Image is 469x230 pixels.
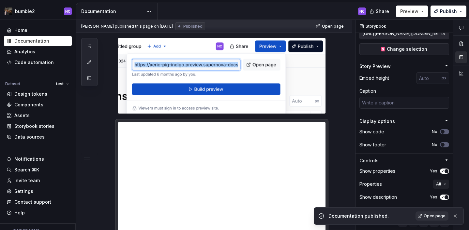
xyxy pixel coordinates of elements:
label: No [432,142,437,147]
span: Open page [322,24,344,29]
button: Notifications [4,154,72,164]
button: Help [4,208,72,218]
button: Search ⌘K [4,165,72,175]
a: Settings [4,186,72,196]
div: Show properties [359,168,395,174]
div: Storybook stories [14,123,54,129]
p: px [442,75,446,81]
span: All [436,182,441,187]
span: [PERSON_NAME] [81,24,114,29]
div: Contact support [14,199,51,205]
span: Preview [400,8,418,15]
div: Show description [359,194,397,200]
div: Controls [359,157,379,164]
div: Components [14,101,43,108]
button: Preview [396,6,428,17]
a: Documentation [4,36,72,46]
span: Open page [424,213,446,219]
div: Analytics [14,48,35,55]
a: Invite team [4,175,72,186]
div: Invite team [14,177,40,184]
div: Documentation [81,8,143,15]
a: Home [4,25,72,35]
div: Caption [359,88,376,94]
div: Story Preview [359,63,391,70]
a: Design tokens [4,89,72,99]
a: Components [4,100,72,110]
div: Home [14,27,27,34]
a: Code automation [4,57,72,68]
div: Search ⌘K [14,167,39,173]
div: NC [65,9,70,14]
div: Embed height [359,75,389,81]
span: Share [376,8,389,15]
label: Yes [430,195,437,200]
span: Change selection [387,46,427,52]
div: bumble2 [15,8,35,15]
button: Story Preview [359,63,449,70]
div: Dataset [5,81,20,87]
button: Publish [431,6,466,17]
div: Notifications [14,156,44,162]
div: Assets [14,112,30,119]
a: Assets [4,110,72,121]
span: Publish [440,8,457,15]
button: All [433,180,449,189]
div: Help [14,210,25,216]
a: Storybook stories [4,121,72,131]
div: Documentation [14,38,49,44]
button: test [53,79,72,88]
img: 20a11dac-e792-4903-8917-0fd31685ea33.png [118,38,325,113]
button: Display options [359,118,449,125]
button: Share [366,6,393,17]
button: Controls [359,157,449,164]
div: Display options [359,118,395,125]
div: Show code [359,129,384,135]
div: Design tokens [14,91,47,97]
span: Published [183,24,203,29]
label: Yes [430,169,437,174]
div: NC [359,9,365,14]
a: Analytics [4,47,72,57]
div: Code automation [14,59,54,66]
input: Auto [416,72,442,84]
div: Show footer [359,142,386,148]
a: Data sources [4,132,72,142]
span: test [56,81,64,87]
button: bumble2NC [1,4,74,18]
div: published this page on [DATE] [115,24,173,29]
div: Settings [14,188,33,195]
label: No [432,129,437,134]
a: Open page [314,22,347,31]
div: Properties [359,181,382,187]
button: Change selection [359,43,449,55]
button: Contact support [4,197,72,207]
a: Open page [416,211,448,221]
div: Documentation published. [328,213,412,219]
img: 6406f678-1b55-468d-98ac-69dd53595fce.png [5,7,12,15]
div: Data sources [14,134,45,140]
